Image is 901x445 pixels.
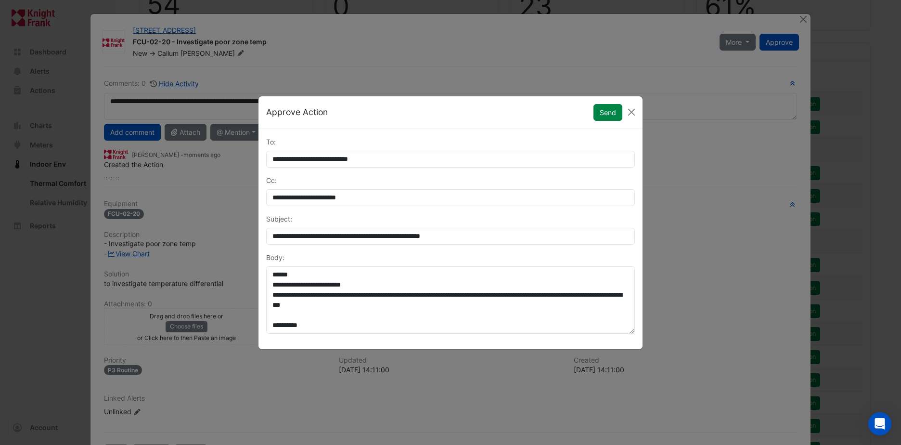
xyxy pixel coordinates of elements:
[266,137,276,147] label: To:
[266,252,284,262] label: Body:
[266,106,328,118] h5: Approve Action
[624,105,639,119] button: Close
[868,412,891,435] div: Open Intercom Messenger
[266,214,292,224] label: Subject:
[266,175,277,185] label: Cc:
[593,104,622,121] button: Send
